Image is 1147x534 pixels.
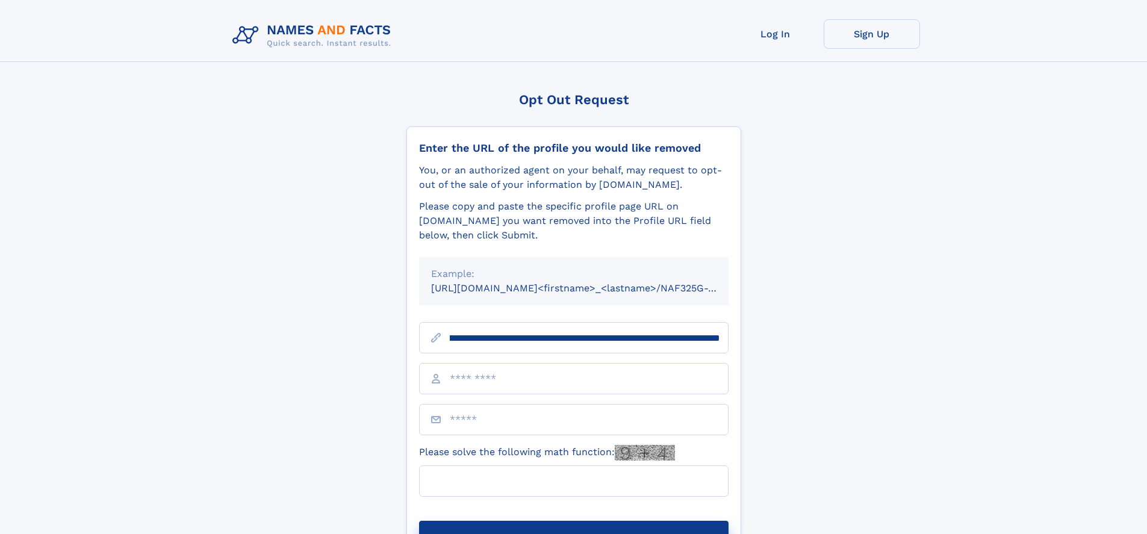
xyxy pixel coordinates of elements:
[727,19,824,49] a: Log In
[431,267,716,281] div: Example:
[228,19,401,52] img: Logo Names and Facts
[406,92,741,107] div: Opt Out Request
[419,163,729,192] div: You, or an authorized agent on your behalf, may request to opt-out of the sale of your informatio...
[419,199,729,243] div: Please copy and paste the specific profile page URL on [DOMAIN_NAME] you want removed into the Pr...
[419,141,729,155] div: Enter the URL of the profile you would like removed
[824,19,920,49] a: Sign Up
[431,282,751,294] small: [URL][DOMAIN_NAME]<firstname>_<lastname>/NAF325G-xxxxxxxx
[419,445,675,461] label: Please solve the following math function:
